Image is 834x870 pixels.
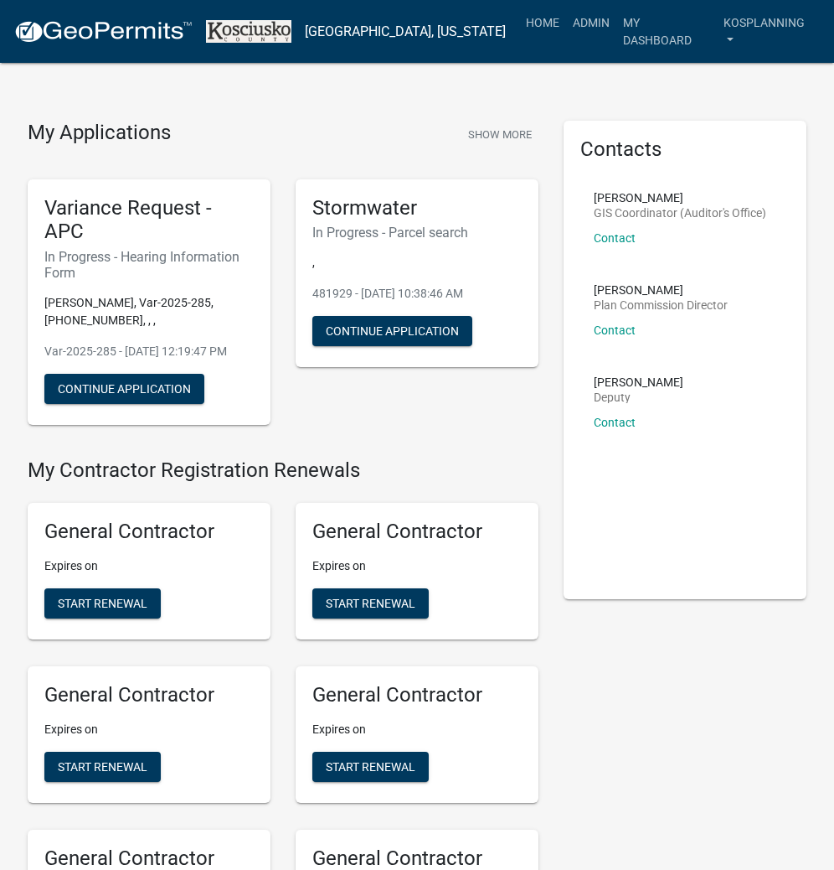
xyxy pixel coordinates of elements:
[44,752,161,782] button: Start Renewal
[44,520,254,544] h5: General Contractor
[312,721,522,738] p: Expires on
[44,374,204,404] button: Continue Application
[326,759,415,773] span: Start Renewal
[312,752,429,782] button: Start Renewal
[312,588,429,619] button: Start Renewal
[44,343,254,360] p: Var-2025-285 - [DATE] 12:19:47 PM
[312,225,522,241] h6: In Progress - Parcel search
[594,416,636,429] a: Contact
[594,231,636,245] a: Contact
[594,324,636,337] a: Contact
[594,192,766,204] p: [PERSON_NAME]
[312,254,522,272] p: ,
[44,721,254,738] p: Expires on
[717,7,821,56] a: kosplanning
[305,18,506,46] a: [GEOGRAPHIC_DATA], [US_STATE]
[594,376,683,388] p: [PERSON_NAME]
[461,121,538,148] button: Show More
[594,207,766,219] p: GIS Coordinator (Auditor's Office)
[312,285,522,303] p: 481929 - [DATE] 10:38:46 AM
[519,7,566,39] a: Home
[44,196,254,245] h5: Variance Request - APC
[312,520,522,544] h5: General Contractor
[44,557,254,575] p: Expires on
[566,7,616,39] a: Admin
[58,597,147,610] span: Start Renewal
[312,316,472,346] button: Continue Application
[616,7,717,56] a: My Dashboard
[44,249,254,281] h6: In Progress - Hearing Information Form
[206,20,291,43] img: Kosciusko County, Indiana
[44,683,254,707] h5: General Contractor
[594,284,728,296] p: [PERSON_NAME]
[580,137,790,162] h5: Contacts
[594,391,683,403] p: Deputy
[44,588,161,619] button: Start Renewal
[28,121,171,146] h4: My Applications
[312,196,522,220] h5: Stormwater
[326,597,415,610] span: Start Renewal
[594,299,728,311] p: Plan Commission Director
[44,294,254,329] p: [PERSON_NAME], Var-2025-285, [PHONE_NUMBER], , ,
[312,683,522,707] h5: General Contractor
[28,458,538,483] h4: My Contractor Registration Renewals
[312,557,522,575] p: Expires on
[58,759,147,773] span: Start Renewal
